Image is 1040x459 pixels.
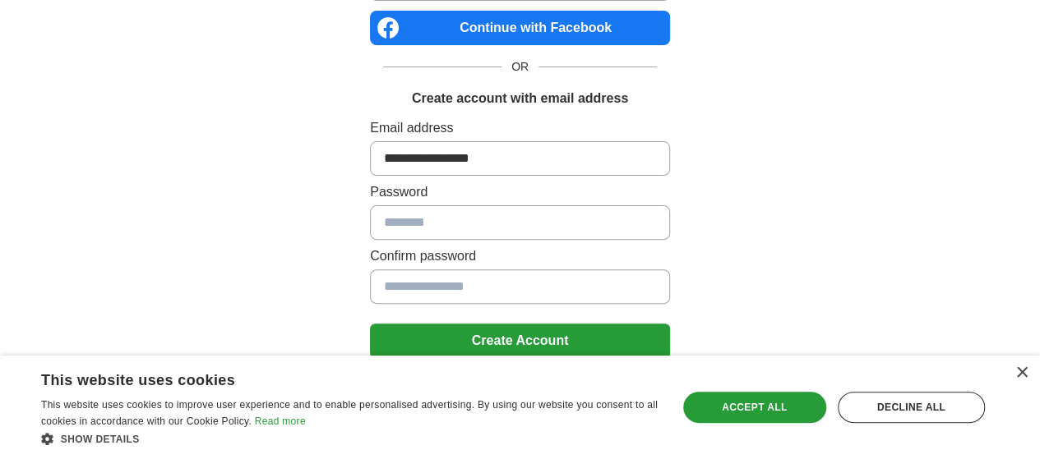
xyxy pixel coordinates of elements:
[370,118,670,138] label: Email address
[370,246,670,266] label: Confirm password
[502,58,538,76] span: OR
[412,89,628,108] h1: Create account with email address
[255,415,306,427] a: Read more, opens a new window
[41,365,617,390] div: This website uses cookies
[61,434,140,445] span: Show details
[838,392,985,423] div: Decline all
[370,11,670,45] a: Continue with Facebook
[683,392,826,423] div: Accept all
[41,399,658,427] span: This website uses cookies to improve user experience and to enable personalised advertising. By u...
[41,430,659,447] div: Show details
[370,324,670,358] button: Create Account
[370,182,670,202] label: Password
[1015,367,1028,379] div: Close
